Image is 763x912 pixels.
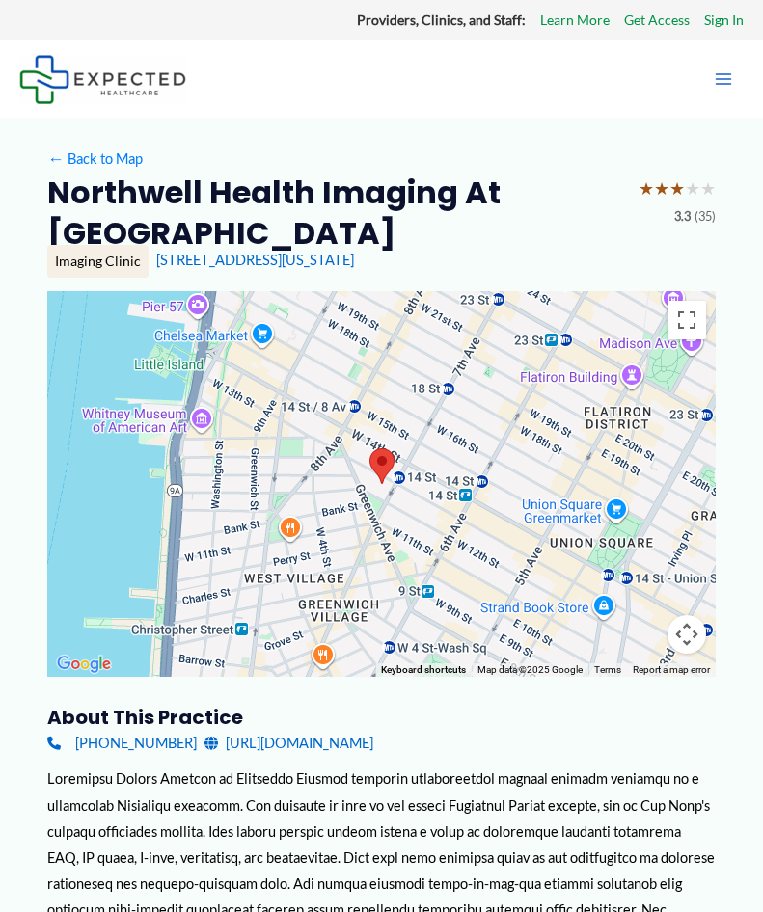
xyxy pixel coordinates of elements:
[47,173,623,253] h2: Northwell Health Imaging at [GEOGRAPHIC_DATA]
[357,12,526,28] strong: Providers, Clinics, and Staff:
[47,146,143,172] a: ←Back to Map
[47,245,149,278] div: Imaging Clinic
[700,173,716,205] span: ★
[668,615,706,654] button: Map camera controls
[47,150,65,168] span: ←
[624,8,690,33] a: Get Access
[594,664,621,675] a: Terms (opens in new tab)
[704,8,744,33] a: Sign In
[633,664,710,675] a: Report a map error
[674,205,691,228] span: 3.3
[204,730,373,756] a: [URL][DOMAIN_NAME]
[703,59,744,99] button: Main menu toggle
[540,8,610,33] a: Learn More
[669,173,685,205] span: ★
[668,301,706,339] button: Toggle fullscreen view
[156,252,354,268] a: [STREET_ADDRESS][US_STATE]
[654,173,669,205] span: ★
[47,730,197,756] a: [PHONE_NUMBER]
[47,705,716,730] h3: About this practice
[685,173,700,205] span: ★
[52,652,116,677] a: Open this area in Google Maps (opens a new window)
[19,55,186,104] img: Expected Healthcare Logo - side, dark font, small
[381,663,466,677] button: Keyboard shortcuts
[695,205,716,228] span: (35)
[477,664,583,675] span: Map data ©2025 Google
[639,173,654,205] span: ★
[52,652,116,677] img: Google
